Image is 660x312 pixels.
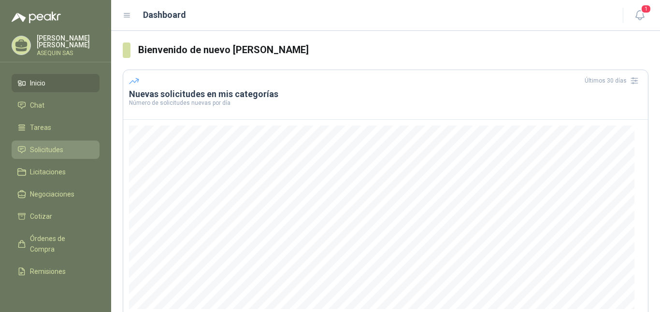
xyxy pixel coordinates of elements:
[30,78,45,88] span: Inicio
[641,4,651,14] span: 1
[12,229,100,258] a: Órdenes de Compra
[30,144,63,155] span: Solicitudes
[30,100,44,111] span: Chat
[12,118,100,137] a: Tareas
[37,35,100,48] p: [PERSON_NAME] [PERSON_NAME]
[12,141,100,159] a: Solicitudes
[12,163,100,181] a: Licitaciones
[143,8,186,22] h1: Dashboard
[12,96,100,114] a: Chat
[30,266,66,277] span: Remisiones
[631,7,648,24] button: 1
[585,73,642,88] div: Últimos 30 días
[30,233,90,255] span: Órdenes de Compra
[37,50,100,56] p: ASEQUIN SAS
[129,88,642,100] h3: Nuevas solicitudes en mis categorías
[12,207,100,226] a: Cotizar
[30,122,51,133] span: Tareas
[30,189,74,199] span: Negociaciones
[129,100,642,106] p: Número de solicitudes nuevas por día
[12,12,61,23] img: Logo peakr
[30,288,72,299] span: Configuración
[30,211,52,222] span: Cotizar
[12,262,100,281] a: Remisiones
[138,43,648,57] h3: Bienvenido de nuevo [PERSON_NAME]
[30,167,66,177] span: Licitaciones
[12,185,100,203] a: Negociaciones
[12,284,100,303] a: Configuración
[12,74,100,92] a: Inicio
